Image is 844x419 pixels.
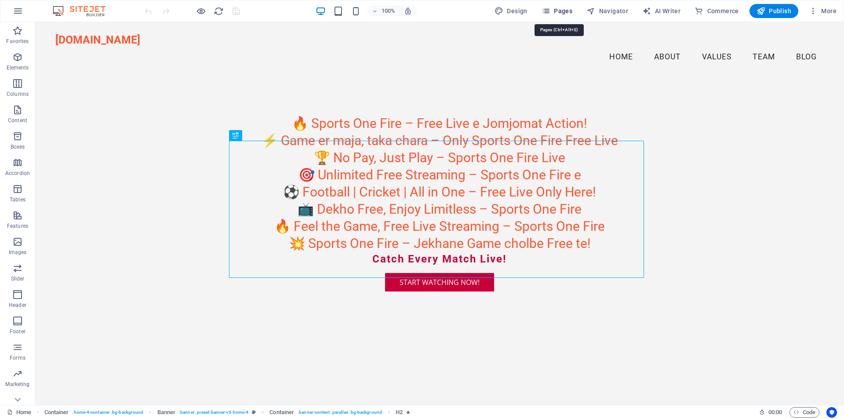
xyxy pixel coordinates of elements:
span: . banner .preset-banner-v3-home-4 [179,407,248,418]
span: Design [495,7,527,15]
p: Header [9,302,26,309]
button: Pages [538,4,576,18]
p: Marketing [5,381,29,388]
span: Click to select. Double-click to edit [44,407,69,418]
p: Elements [7,64,29,71]
span: Pages [542,7,572,15]
span: 00 00 [768,407,782,418]
p: Footer [10,328,25,335]
span: Click to select. Double-click to edit [157,407,176,418]
p: Images [9,249,27,256]
span: AI Writer [642,7,680,15]
p: Slider [11,275,25,282]
p: Features [7,222,28,230]
button: Design [491,4,531,18]
button: Navigator [583,4,632,18]
i: Element contains an animation [406,410,410,415]
h6: 100% [381,6,395,16]
button: Click here to leave preview mode and continue editing [196,6,206,16]
button: Code [789,407,819,418]
a: Click to cancel selection. Double-click to open Pages [7,407,31,418]
button: Commerce [691,4,742,18]
span: Commerce [695,7,739,15]
button: More [805,4,840,18]
button: AI Writer [639,4,684,18]
nav: breadcrumb [44,407,411,418]
h6: Session time [759,407,782,418]
i: Reload page [214,6,224,16]
p: Columns [7,91,29,98]
span: . banner-content .parallax .bg-background [298,407,382,418]
span: Publish [757,7,791,15]
span: Code [793,407,815,418]
p: Accordion [5,170,30,177]
img: Editor Logo [51,6,116,16]
button: reload [213,6,224,16]
div: Design (Ctrl+Alt+Y) [491,4,531,18]
button: 100% [368,6,399,16]
span: Click to select. Double-click to edit [269,407,294,418]
p: Favorites [6,38,29,45]
span: Navigator [586,7,628,15]
p: Forms [10,354,25,361]
p: Boxes [11,143,25,150]
span: : [775,409,776,415]
button: Usercentrics [826,407,837,418]
p: Content [8,117,27,124]
span: Click to select. Double-click to edit [396,407,403,418]
button: Publish [749,4,798,18]
p: Tables [10,196,25,203]
i: On resize automatically adjust zoom level to fit chosen device. [404,7,412,15]
i: This element is a customizable preset [252,410,256,415]
span: More [809,7,837,15]
span: . home-4-container .bg-background [72,407,143,418]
